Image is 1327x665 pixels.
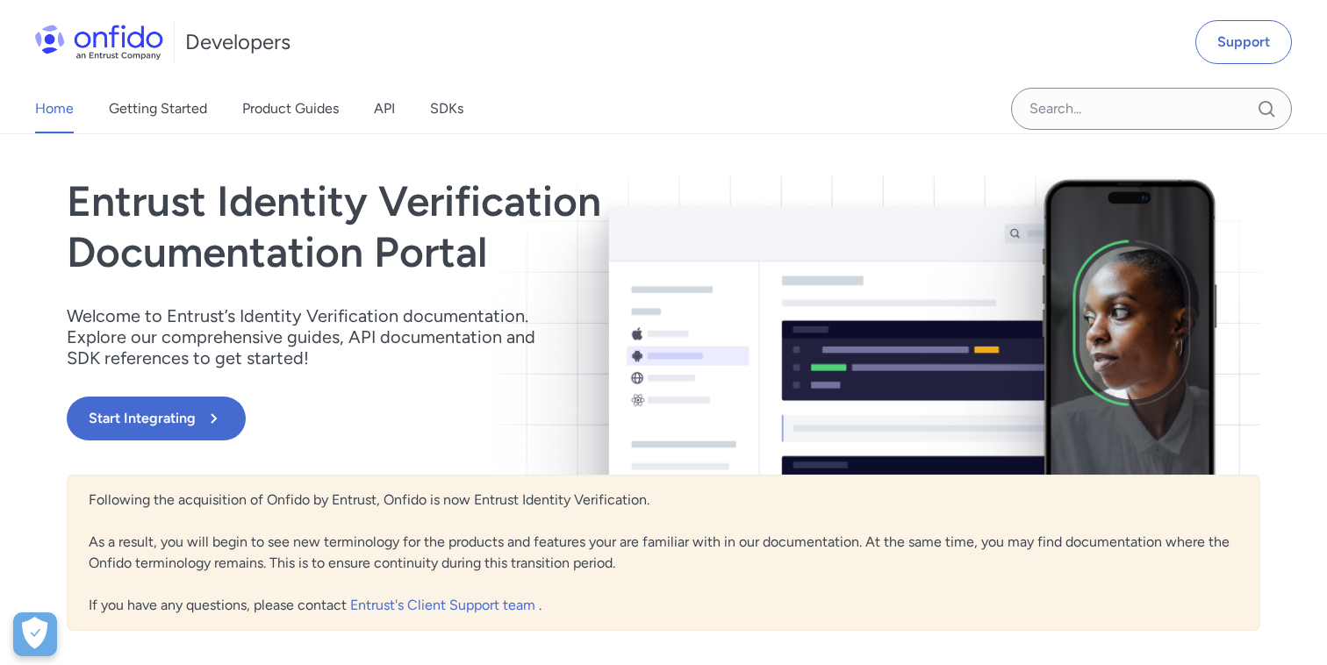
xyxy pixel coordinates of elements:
a: API [374,84,395,133]
button: Open Preferences [13,612,57,656]
img: Onfido Logo [35,25,163,60]
a: Home [35,84,74,133]
a: Entrust's Client Support team [350,597,539,613]
a: Start Integrating [67,397,902,440]
p: Welcome to Entrust’s Identity Verification documentation. Explore our comprehensive guides, API d... [67,305,558,368]
a: SDKs [430,84,463,133]
a: Getting Started [109,84,207,133]
a: Support [1195,20,1292,64]
a: Product Guides [242,84,339,133]
h1: Entrust Identity Verification Documentation Portal [67,176,902,277]
button: Start Integrating [67,397,246,440]
div: Cookie Preferences [13,612,57,656]
h1: Developers [185,28,291,56]
input: Onfido search input field [1011,88,1292,130]
div: Following the acquisition of Onfido by Entrust, Onfido is now Entrust Identity Verification. As a... [67,475,1260,631]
